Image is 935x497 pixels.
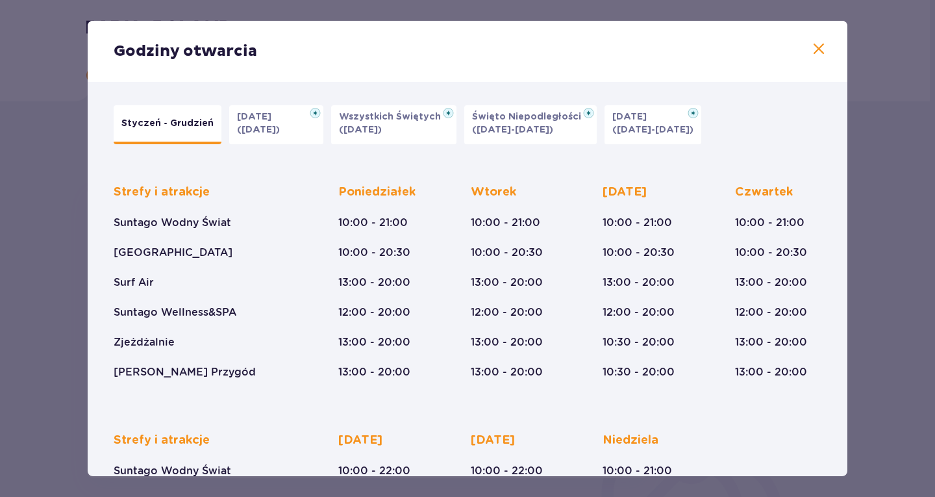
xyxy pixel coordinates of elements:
[471,335,543,350] p: 13:00 - 20:00
[114,275,154,290] p: Surf Air
[471,305,543,320] p: 12:00 - 20:00
[338,275,410,290] p: 13:00 - 20:00
[114,185,210,200] p: Strefy i atrakcje
[114,216,231,230] p: Suntago Wodny Świat
[338,365,410,379] p: 13:00 - 20:00
[603,365,675,379] p: 10:30 - 20:00
[603,433,658,448] p: Niedziela
[338,335,410,350] p: 13:00 - 20:00
[114,464,231,478] p: Suntago Wodny Świat
[114,246,232,260] p: [GEOGRAPHIC_DATA]
[603,246,675,260] p: 10:00 - 20:30
[471,216,540,230] p: 10:00 - 21:00
[471,246,543,260] p: 10:00 - 20:30
[114,433,210,448] p: Strefy i atrakcje
[338,185,416,200] p: Poniedziałek
[338,464,410,478] p: 10:00 - 22:00
[471,464,543,478] p: 10:00 - 22:00
[603,335,675,350] p: 10:30 - 20:00
[114,305,236,320] p: Suntago Wellness&SPA
[338,216,408,230] p: 10:00 - 21:00
[338,246,410,260] p: 10:00 - 20:30
[471,433,515,448] p: [DATE]
[603,275,675,290] p: 13:00 - 20:00
[114,335,175,350] p: Zjeżdżalnie
[114,365,256,379] p: [PERSON_NAME] Przygód
[471,275,543,290] p: 13:00 - 20:00
[338,433,382,448] p: [DATE]
[603,185,647,200] p: [DATE]
[471,185,516,200] p: Wtorek
[338,305,410,320] p: 12:00 - 20:00
[603,216,672,230] p: 10:00 - 21:00
[471,365,543,379] p: 13:00 - 20:00
[603,305,675,320] p: 12:00 - 20:00
[603,464,672,478] p: 10:00 - 21:00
